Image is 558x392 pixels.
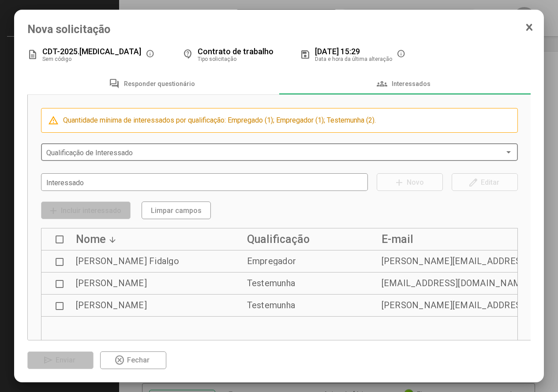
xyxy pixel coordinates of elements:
span: CDT-2025.[MEDICAL_DATA] [42,47,141,56]
button: Incluir interessado [41,202,131,219]
mat-icon: forum [109,78,120,89]
button: Enviar [27,351,94,369]
mat-icon: info [397,49,407,60]
span: Fechar [127,356,150,364]
mat-icon: highlight_off [114,355,125,366]
mat-icon: contact_support [183,49,193,60]
mat-icon: info [146,49,156,60]
mat-icon: report_problem [48,115,59,126]
div: E-mail [382,233,536,246]
span: Contrato de trabalho [198,47,273,56]
div: [PERSON_NAME][EMAIL_ADDRESS][DOMAIN_NAME] [382,257,536,265]
span: Interessados [392,80,431,87]
span: Sem código [42,56,71,62]
span: Responder questionário [124,80,195,87]
mat-icon: send [43,355,53,366]
mat-icon: edit [468,177,479,188]
span: [DATE] 15:29 [315,47,360,56]
div: Testemunha [247,279,296,287]
span: Nova solicitação [27,23,531,36]
button: Limpar campos [142,202,211,219]
mat-icon: save [300,49,311,60]
div: Qualificação [247,233,342,246]
mat-icon: groups [377,78,387,89]
mat-icon: add [394,177,404,188]
mat-icon: add [48,205,59,216]
span: Editar [481,178,499,187]
div: [PERSON_NAME] [76,279,147,287]
div: [PERSON_NAME] [76,301,147,310]
span: Novo [407,178,424,187]
span: Enviar [56,356,75,364]
div: Testemunha [247,301,296,310]
div: [PERSON_NAME][EMAIL_ADDRESS][DOMAIN_NAME] [382,301,536,310]
mat-icon: description [27,49,38,60]
div: Empregador [247,257,296,265]
span: Incluir interessado [61,206,121,215]
button: Fechar [100,351,166,369]
span: Data e hora da última alteração [315,56,392,62]
span: Limpar campos [151,206,202,215]
div: Quantidade mínima de interessados por qualificação: Empregado (1); Empregador (1); Testemunha (2). [63,115,511,126]
button: Novo [377,173,443,191]
div: Nome [76,233,207,246]
div: [PERSON_NAME] Fidalgo [76,257,179,265]
button: Editar [452,173,518,191]
span: Tipo solicitação [198,56,236,62]
div: [EMAIL_ADDRESS][DOMAIN_NAME] [382,279,529,287]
